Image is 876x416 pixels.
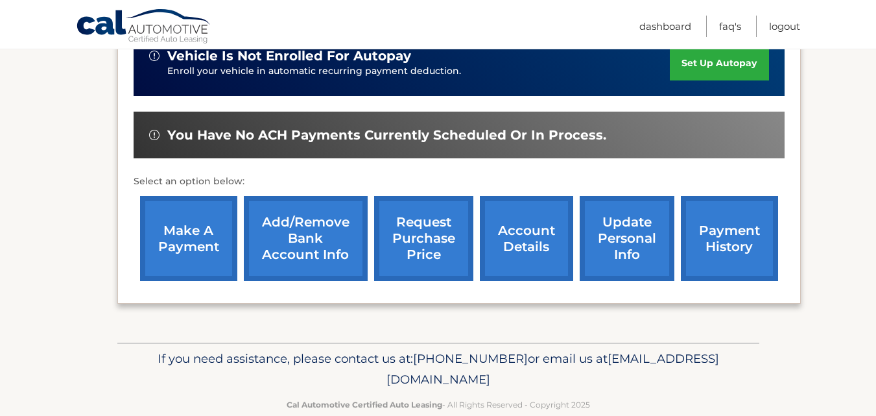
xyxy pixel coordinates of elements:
[149,130,160,140] img: alert-white.svg
[134,174,785,190] p: Select an option below:
[639,16,691,37] a: Dashboard
[287,400,442,410] strong: Cal Automotive Certified Auto Leasing
[580,196,674,281] a: update personal info
[413,351,528,366] span: [PHONE_NUMBER]
[374,196,473,281] a: request purchase price
[149,51,160,61] img: alert-white.svg
[670,46,768,80] a: set up autopay
[140,196,237,281] a: make a payment
[167,64,670,79] p: Enroll your vehicle in automatic recurring payment deduction.
[719,16,741,37] a: FAQ's
[126,349,751,390] p: If you need assistance, please contact us at: or email us at
[681,196,778,281] a: payment history
[76,8,212,46] a: Cal Automotive
[386,351,719,387] span: [EMAIL_ADDRESS][DOMAIN_NAME]
[769,16,800,37] a: Logout
[126,398,751,411] p: - All Rights Reserved - Copyright 2025
[167,127,606,143] span: You have no ACH payments currently scheduled or in process.
[480,196,573,281] a: account details
[244,196,368,281] a: Add/Remove bank account info
[167,48,411,64] span: vehicle is not enrolled for autopay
